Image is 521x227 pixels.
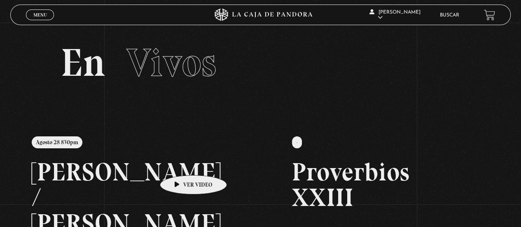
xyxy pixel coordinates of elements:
[484,9,495,21] a: View your shopping cart
[440,13,459,18] a: Buscar
[369,10,421,20] span: [PERSON_NAME]
[61,43,461,82] h2: En
[30,19,50,25] span: Cerrar
[126,39,216,86] span: Vivos
[33,12,47,17] span: Menu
